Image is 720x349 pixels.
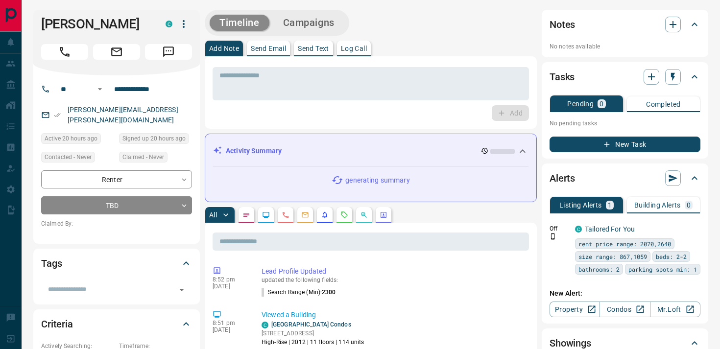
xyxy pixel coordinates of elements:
span: beds: 2-2 [656,252,687,261]
a: [PERSON_NAME][EMAIL_ADDRESS][PERSON_NAME][DOMAIN_NAME] [68,106,178,124]
div: condos.ca [166,21,172,27]
svg: Calls [282,211,289,219]
a: Tailored For You [585,225,635,233]
div: Alerts [550,166,700,190]
p: Completed [646,101,681,108]
span: Claimed - Never [122,152,164,162]
svg: Emails [301,211,309,219]
svg: Notes [242,211,250,219]
span: Call [41,44,88,60]
h2: Criteria [41,316,73,332]
p: Viewed a Building [262,310,525,320]
span: size range: 867,1059 [578,252,647,261]
div: Activity Summary [213,142,528,160]
span: Active 20 hours ago [45,134,97,143]
svg: Requests [340,211,348,219]
a: Property [550,302,600,317]
a: [GEOGRAPHIC_DATA] Condos [271,321,351,328]
div: Tasks [550,65,700,89]
span: Contacted - Never [45,152,92,162]
p: Pending [567,100,594,107]
svg: Email Verified [54,112,61,118]
h2: Tags [41,256,62,271]
p: Off [550,224,569,233]
p: 1 [608,202,612,209]
p: Log Call [341,45,367,52]
button: Open [94,83,106,95]
p: [DATE] [213,283,247,290]
p: Lead Profile Updated [262,266,525,277]
p: [DATE] [213,326,247,333]
p: Search Range (Min) : [262,288,336,297]
span: 2300 [322,289,336,296]
div: Mon Aug 11 2025 [119,133,192,147]
svg: Lead Browsing Activity [262,211,270,219]
p: Listing Alerts [559,202,602,209]
div: condos.ca [575,226,582,233]
svg: Opportunities [360,211,368,219]
button: New Task [550,137,700,152]
p: 0 [600,100,603,107]
span: Signed up 20 hours ago [122,134,186,143]
span: bathrooms: 2 [578,264,620,274]
div: Mon Aug 11 2025 [41,133,114,147]
p: Add Note [209,45,239,52]
div: Criteria [41,312,192,336]
h2: Notes [550,17,575,32]
p: [STREET_ADDRESS] [262,329,364,338]
p: Activity Summary [226,146,282,156]
p: 8:51 pm [213,320,247,326]
p: All [209,211,217,218]
span: rent price range: 2070,2640 [578,239,671,249]
svg: Agent Actions [380,211,387,219]
span: Message [145,44,192,60]
p: 8:52 pm [213,276,247,283]
p: Send Email [251,45,286,52]
h2: Tasks [550,69,575,85]
span: parking spots min: 1 [628,264,697,274]
h2: Alerts [550,170,575,186]
p: generating summary [345,175,409,186]
a: Mr.Loft [650,302,700,317]
p: Send Text [298,45,329,52]
button: Timeline [210,15,269,31]
p: New Alert: [550,288,700,299]
svg: Push Notification Only [550,233,556,240]
p: updated the following fields: [262,277,525,283]
a: Condos [600,302,650,317]
h1: [PERSON_NAME] [41,16,151,32]
div: Notes [550,13,700,36]
button: Campaigns [273,15,344,31]
div: TBD [41,196,192,214]
p: No pending tasks [550,116,700,131]
p: 0 [687,202,691,209]
p: No notes available [550,42,700,51]
p: Building Alerts [634,202,681,209]
div: Renter [41,170,192,188]
svg: Listing Alerts [321,211,329,219]
p: High-Rise | 2012 | 11 floors | 114 units [262,338,364,347]
button: Open [175,283,189,297]
p: Claimed By: [41,219,192,228]
div: condos.ca [262,322,268,328]
span: Email [93,44,140,60]
div: Tags [41,252,192,275]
